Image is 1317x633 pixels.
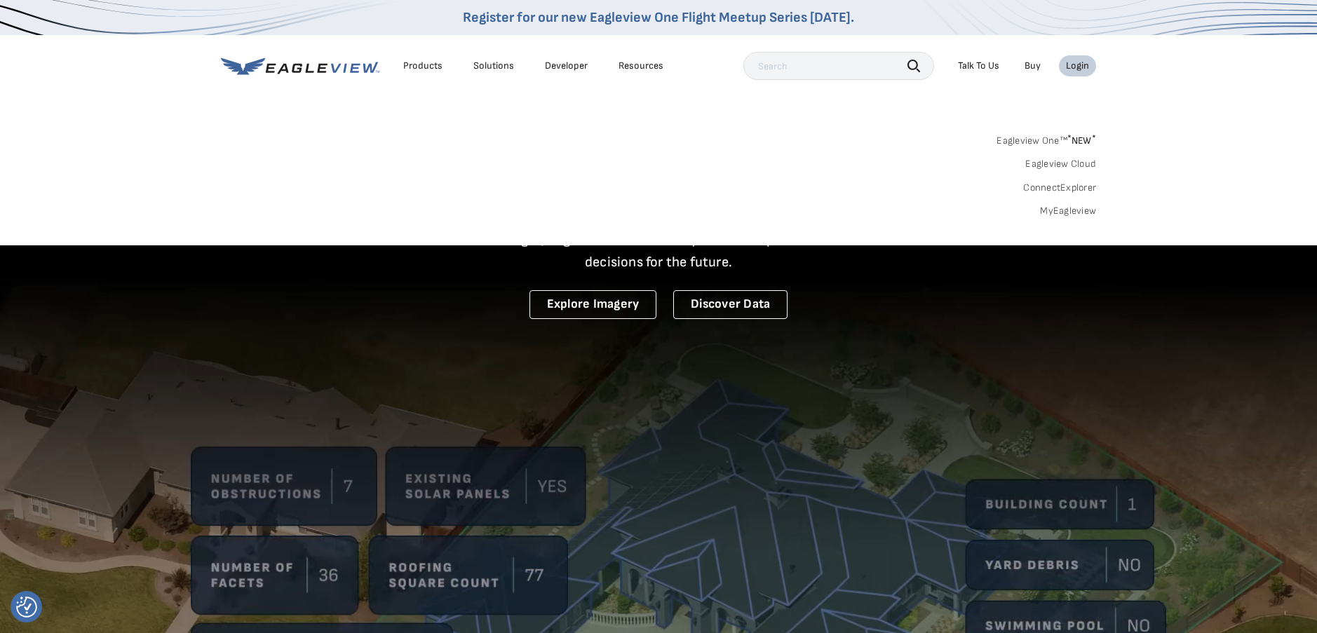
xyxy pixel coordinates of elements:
a: ConnectExplorer [1023,182,1096,194]
div: Talk To Us [958,60,999,72]
a: Explore Imagery [529,290,657,319]
img: Revisit consent button [16,597,37,618]
a: Discover Data [673,290,788,319]
div: Products [403,60,443,72]
a: Eagleview One™*NEW* [997,130,1096,147]
a: Eagleview Cloud [1025,158,1096,170]
a: Buy [1025,60,1041,72]
div: Resources [619,60,663,72]
a: Register for our new Eagleview One Flight Meetup Series [DATE]. [463,9,854,26]
div: Solutions [473,60,514,72]
a: MyEagleview [1040,205,1096,217]
button: Consent Preferences [16,597,37,618]
span: NEW [1067,135,1096,147]
input: Search [743,52,934,80]
a: Developer [545,60,588,72]
div: Login [1066,60,1089,72]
